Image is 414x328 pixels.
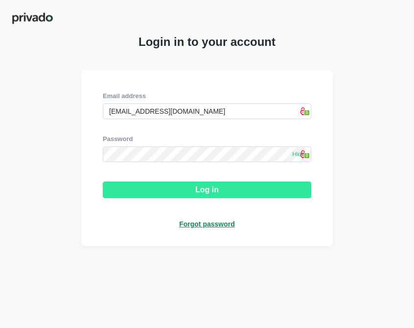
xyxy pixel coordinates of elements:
img: privado-logo [12,12,53,25]
span: Login in to your account [138,35,276,49]
button: Log in [103,182,311,198]
span: Hide [292,150,305,159]
a: Forgot password [179,220,235,228]
div: Log in [195,185,219,194]
div: Password [103,135,311,143]
div: Email address [103,92,311,101]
